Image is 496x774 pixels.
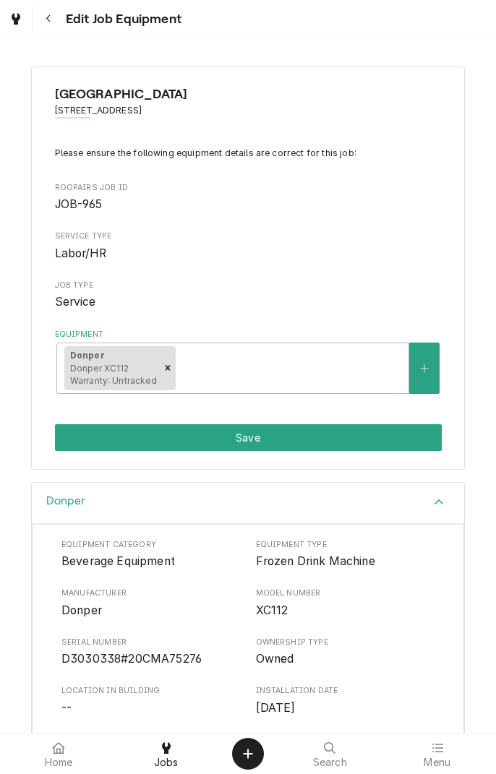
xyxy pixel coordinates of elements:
[61,637,241,648] span: Serial Number
[61,9,181,29] span: Edit Job Equipment
[55,196,442,213] span: Roopairs Job ID
[424,757,450,768] span: Menu
[61,588,241,599] span: Manufacturer
[55,147,442,160] p: Please ensure the following equipment details are correct for this job:
[61,553,241,570] span: Equipment Category
[32,483,464,524] button: Accordion Details Expand Trigger
[6,736,112,771] a: Home
[61,700,241,717] span: Location in Building
[55,329,442,340] label: Equipment
[256,637,435,668] div: Ownership Type
[55,85,442,104] span: Name
[256,554,375,568] span: Frozen Drink Machine
[61,637,241,668] div: Serial Number
[55,245,442,262] span: Service Type
[70,363,157,387] span: Donper XC112 Warranty: Untracked
[256,603,288,617] span: XC112
[61,554,175,568] span: Beverage Equipment
[313,757,347,768] span: Search
[70,350,105,361] strong: Donper
[232,738,264,770] button: Create Object
[256,685,435,697] span: Installation Date
[55,147,442,394] div: Job Equipment Summary
[55,246,106,260] span: Labor/HR
[61,602,241,619] span: Manufacturer
[256,539,435,551] span: Equipment Type
[55,424,442,451] div: Button Group Row
[55,182,442,213] div: Roopairs Job ID
[3,6,29,32] a: Go to Jobs
[277,736,383,771] a: Search
[55,231,442,242] span: Service Type
[61,685,241,697] span: Location in Building
[61,650,241,668] span: Serial Number
[55,104,442,117] span: Address
[256,652,294,666] span: Owned
[61,652,202,666] span: D3030338#20CMA75276
[32,483,464,524] div: Accordion Header
[61,685,241,716] div: Location in Building
[55,424,442,451] button: Save
[256,701,296,715] span: [DATE]
[409,343,440,394] button: Create New Equipment
[256,588,435,599] span: Model Number
[385,736,491,771] a: Menu
[160,346,176,391] div: Remove [object Object]
[256,553,435,570] span: Equipment Type
[256,602,435,619] span: Model Number
[55,85,442,129] div: Client Information
[61,539,241,570] div: Equipment Category
[61,603,102,617] span: Donper
[61,701,72,715] span: --
[55,280,442,311] div: Job Type
[420,364,429,374] svg: Create New Equipment
[55,424,442,451] div: Button Group
[55,197,103,211] span: JOB-965
[35,6,61,32] button: Navigate back
[55,182,442,194] span: Roopairs Job ID
[114,736,220,771] a: Jobs
[55,280,442,291] span: Job Type
[61,539,241,551] span: Equipment Category
[256,539,435,570] div: Equipment Type
[55,295,96,309] span: Service
[55,231,442,262] div: Service Type
[55,329,442,395] div: Equipment
[61,588,241,619] div: Manufacturer
[256,685,435,716] div: Installation Date
[31,66,465,470] div: Job Equipment Summary Form
[46,494,85,508] h3: Donper
[55,293,442,311] span: Job Type
[256,650,435,668] span: Ownership Type
[256,588,435,619] div: Model Number
[154,757,179,768] span: Jobs
[256,700,435,717] span: Installation Date
[45,757,73,768] span: Home
[256,637,435,648] span: Ownership Type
